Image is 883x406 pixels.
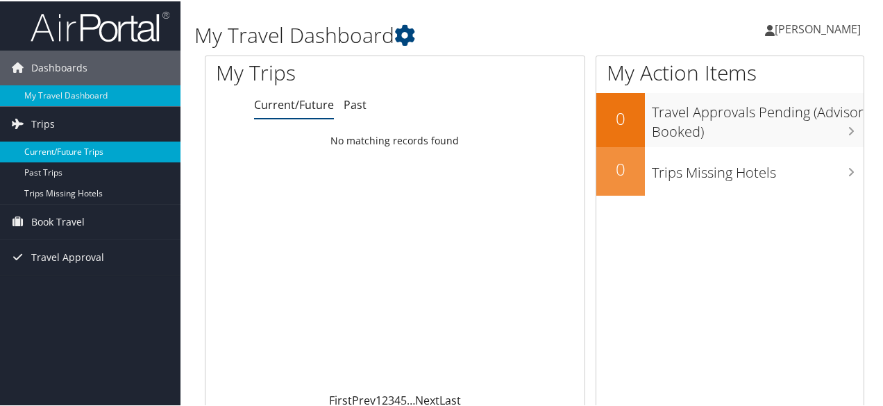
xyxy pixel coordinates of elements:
span: Book Travel [31,203,85,238]
h2: 0 [596,105,645,129]
a: [PERSON_NAME] [765,7,875,49]
a: Current/Future [254,96,334,111]
img: airportal-logo.png [31,9,169,42]
h1: My Travel Dashboard [194,19,648,49]
span: Trips [31,105,55,140]
h2: 0 [596,156,645,180]
a: 0Travel Approvals Pending (Advisor Booked) [596,92,864,145]
h3: Travel Approvals Pending (Advisor Booked) [652,94,864,140]
td: No matching records found [205,127,585,152]
span: Dashboards [31,49,87,84]
h1: My Trips [216,57,416,86]
h3: Trips Missing Hotels [652,155,864,181]
span: [PERSON_NAME] [775,20,861,35]
a: 0Trips Missing Hotels [596,146,864,194]
span: Travel Approval [31,239,104,273]
a: Past [344,96,367,111]
h1: My Action Items [596,57,864,86]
